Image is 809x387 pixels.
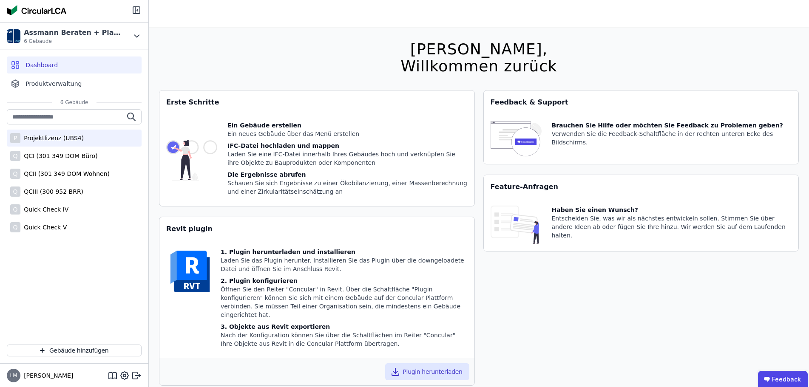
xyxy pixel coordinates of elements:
[491,206,542,244] img: feature_request_tile-UiXE1qGU.svg
[24,28,122,38] div: Assmann Beraten + Planen GmbH
[7,345,142,356] button: Gebäude hinzufügen
[491,121,542,157] img: feedback-icon-HCTs5lye.svg
[26,79,82,88] span: Produktverwaltung
[166,248,214,295] img: revit-YwGVQcbs.svg
[227,170,468,179] div: Die Ergebnisse abrufen
[10,204,20,215] div: Q
[484,175,799,199] div: Feature-Anfragen
[20,169,110,178] div: QCII (301 349 DOM Wohnen)
[10,222,20,232] div: Q
[552,214,792,240] div: Entscheiden Sie, was wir als nächstes entwickeln sollen. Stimmen Sie über andere Ideen ab oder fü...
[227,179,468,196] div: Schauen Sie sich Ergebnisse zu einer Ökobilanzierung, einer Massenberechnung und einer Zirkularit...
[52,99,97,106] span: 6 Gebäude
[10,169,20,179] div: Q
[221,277,468,285] div: 2. Plugin konfigurieren
[484,90,799,114] div: Feedback & Support
[221,248,468,256] div: 1. Plugin herunterladen und installieren
[7,5,66,15] img: Concular
[159,217,474,241] div: Revit plugin
[552,206,792,214] div: Haben Sie einen Wunsch?
[400,58,557,75] div: Willkommen zurück
[10,186,20,197] div: Q
[159,90,474,114] div: Erste Schritte
[227,150,468,167] div: Laden Sie eine IFC-Datei innerhalb Ihres Gebäudes hoch und verknüpfen Sie ihre Objekte zu Bauprod...
[20,205,68,214] div: Quick Check IV
[227,141,468,150] div: IFC-Datei hochladen und mappen
[20,223,67,232] div: Quick Check V
[166,121,217,199] img: getting_started_tile-DrF_GRSv.svg
[227,130,468,138] div: Ein neues Gebäude über das Menü erstellen
[10,151,20,161] div: Q
[400,41,557,58] div: [PERSON_NAME],
[385,363,469,380] button: Plugin herunterladen
[24,38,122,45] span: 6 Gebäude
[552,121,792,130] div: Brauchen Sie Hilfe oder möchten Sie Feedback zu Problemen geben?
[20,152,97,160] div: QCI (301 349 DOM Büro)
[20,371,73,380] span: [PERSON_NAME]
[10,373,17,378] span: LM
[221,322,468,331] div: 3. Objekte aus Revit exportieren
[26,61,58,69] span: Dashboard
[227,121,468,130] div: Ein Gebäude erstellen
[221,256,468,273] div: Laden Sie das Plugin herunter. Installieren Sie das Plugin über die downgeloadete Datei und öffne...
[20,134,84,142] div: Projektlizenz (UBS4)
[221,331,468,348] div: Nach der Konfiguration können Sie über die Schaltflächen im Reiter "Concular" Ihre Objekte aus Re...
[20,187,83,196] div: QCIII (300 952 BRR)
[221,285,468,319] div: Öffnen Sie den Reiter "Concular" in Revit. Über die Schaltfläche "Plugin konfigurieren" können Si...
[10,133,20,143] div: P
[552,130,792,147] div: Verwenden Sie die Feedback-Schaltfläche in der rechten unteren Ecke des Bildschirms.
[7,29,20,43] img: Assmann Beraten + Planen GmbH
